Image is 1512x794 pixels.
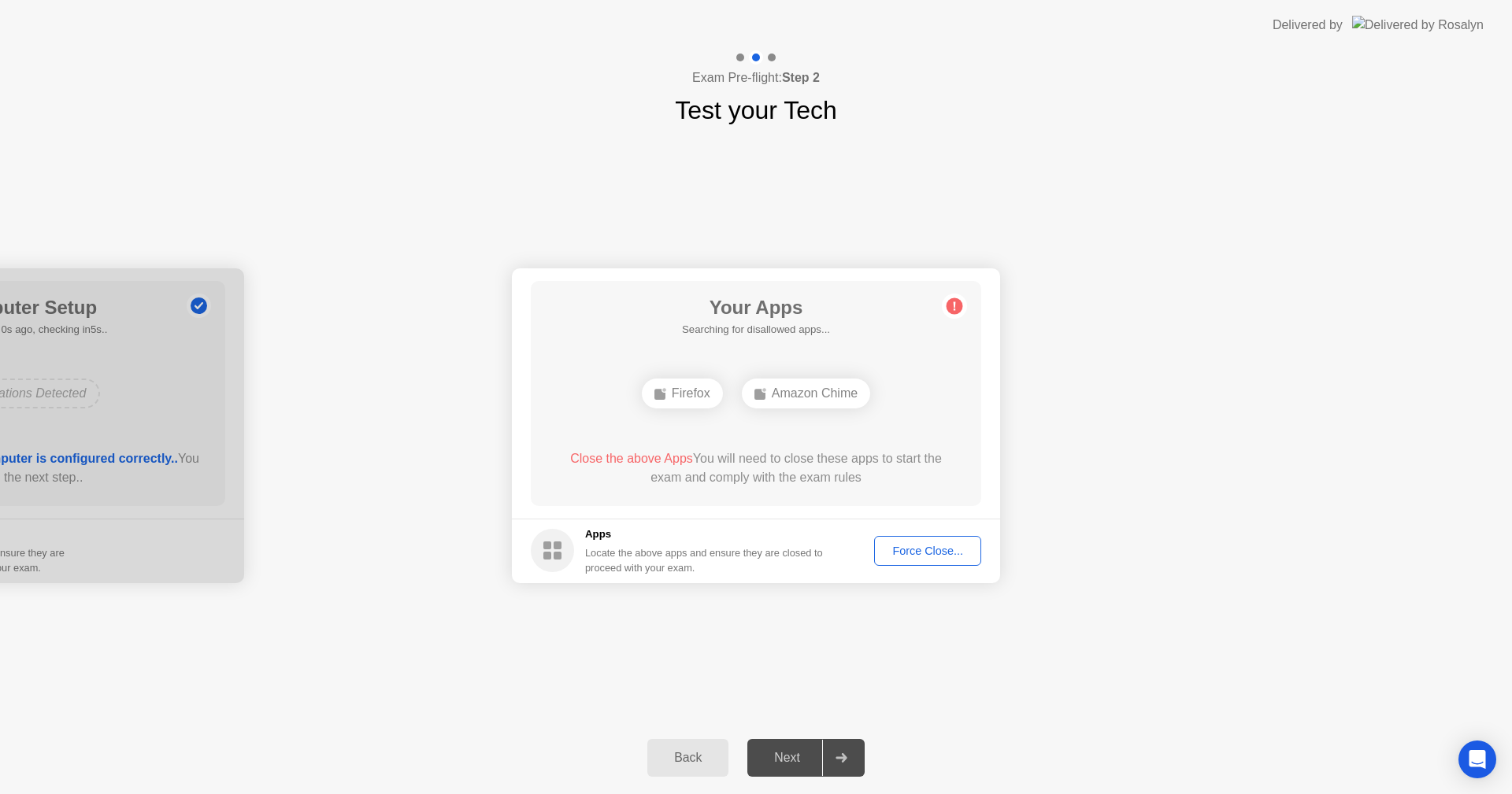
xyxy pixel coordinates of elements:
[682,294,830,322] h1: Your Apps
[1458,740,1496,778] div: Open Intercom Messenger
[652,751,724,765] div: Back
[692,68,820,87] h4: Exam Pre-flight:
[747,739,865,777] button: Next
[1273,16,1343,35] div: Delivered by
[675,91,837,129] h1: Test your Tech
[585,545,824,575] div: Locate the above apps and ensure they are closed to proceed with your exam.
[874,536,981,566] button: Force Close...
[570,452,693,465] span: Close the above Apps
[642,379,723,408] div: Firefox
[742,379,870,408] div: Amazon Chime
[1352,16,1484,34] img: Delivered by Rosalyn
[880,545,976,557] div: Force Close...
[585,526,824,542] h5: Apps
[752,751,822,765] div: Next
[647,739,728,777] button: Back
[682,322,830,338] h5: Searching for disallowed apps...
[554,449,959,487] div: You will need to close these apps to start the exam and comply with the exam rules
[782,71,820,84] b: Step 2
